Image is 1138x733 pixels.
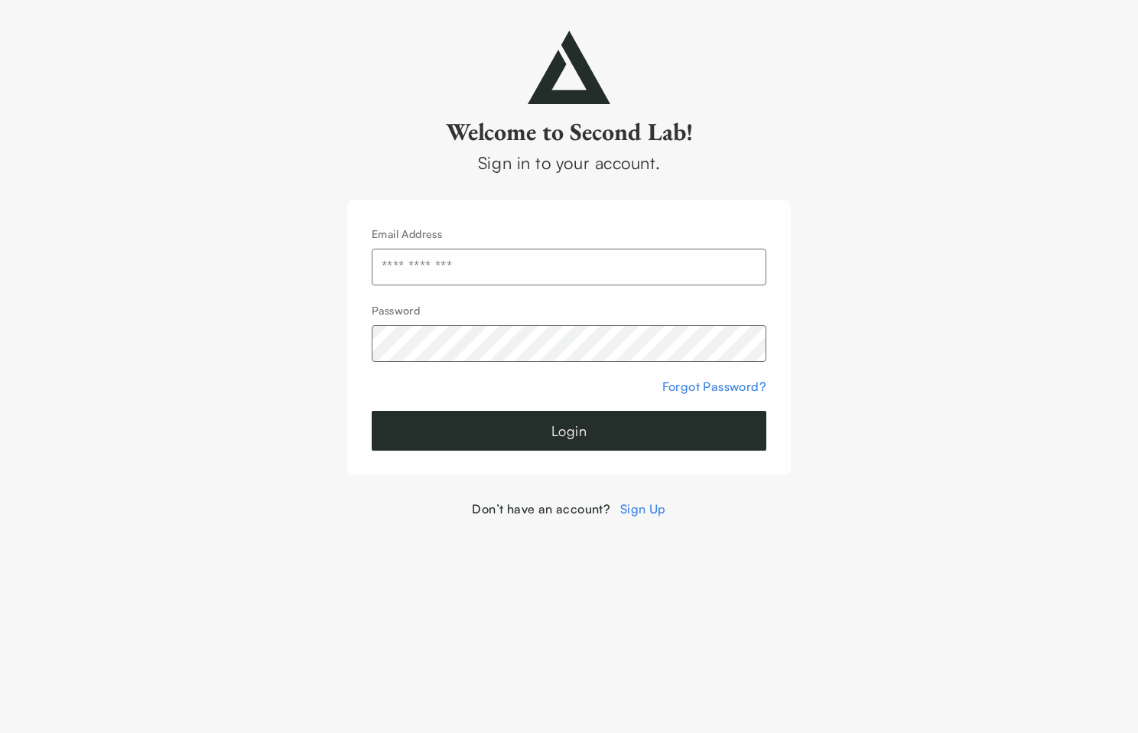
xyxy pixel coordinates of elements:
a: Forgot Password? [662,379,766,394]
label: Email Address [372,227,442,240]
div: Don’t have an account? [347,500,791,518]
h2: Welcome to Second Lab! [347,116,791,147]
label: Password [372,304,420,317]
button: Login [372,411,766,451]
img: secondlab-logo [528,31,610,104]
a: Sign Up [620,501,666,516]
div: Sign in to your account. [347,150,791,175]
